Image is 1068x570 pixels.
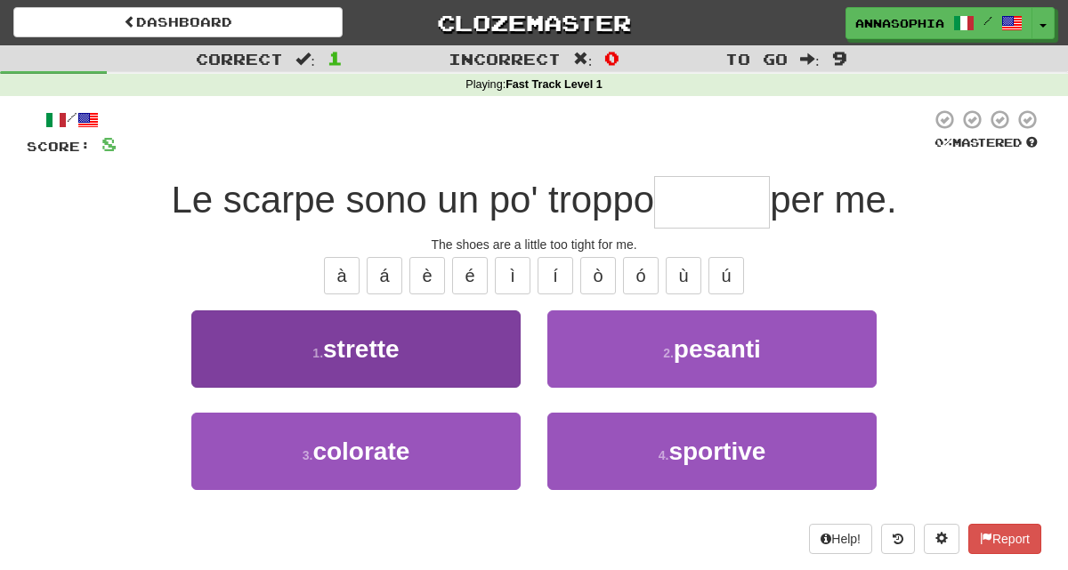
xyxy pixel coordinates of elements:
[312,346,323,360] small: 1 .
[855,15,944,31] span: AnnaSophia
[934,135,952,149] span: 0 %
[580,257,616,294] button: ò
[191,310,521,388] button: 1.strette
[604,47,619,68] span: 0
[452,257,488,294] button: é
[449,50,561,68] span: Incorrect
[659,448,669,462] small: 4 .
[409,257,445,294] button: è
[983,14,992,27] span: /
[666,257,701,294] button: ù
[770,179,896,221] span: per me.
[674,335,761,363] span: pesanti
[295,52,315,67] span: :
[171,179,654,221] span: Le scarpe sono un po' troppo
[663,346,674,360] small: 2 .
[809,524,872,554] button: Help!
[101,132,117,155] span: 8
[323,335,400,363] span: strette
[931,135,1041,151] div: Mastered
[547,413,877,490] button: 4.sportive
[191,413,521,490] button: 3.colorate
[27,236,1041,253] div: The shoes are a little too tight for me.
[303,448,313,462] small: 3 .
[27,139,91,154] span: Score:
[623,257,659,294] button: ó
[881,524,915,554] button: Round history (alt+y)
[800,52,820,67] span: :
[367,257,402,294] button: á
[547,310,877,388] button: 2.pesanti
[328,47,343,68] span: 1
[573,52,593,67] span: :
[506,78,603,91] strong: Fast Track Level 1
[13,7,343,37] a: Dashboard
[725,50,788,68] span: To go
[495,257,530,294] button: ì
[832,47,847,68] span: 9
[845,7,1032,39] a: AnnaSophia /
[312,438,409,465] span: colorate
[708,257,744,294] button: ú
[668,438,765,465] span: sportive
[324,257,360,294] button: à
[538,257,573,294] button: í
[369,7,699,38] a: Clozemaster
[196,50,283,68] span: Correct
[27,108,117,131] div: /
[968,524,1041,554] button: Report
